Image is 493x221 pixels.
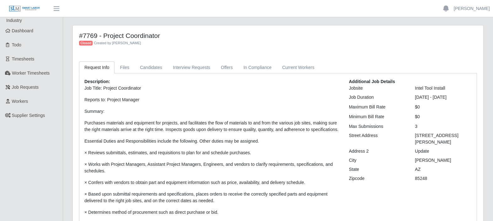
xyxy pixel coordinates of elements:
[84,79,110,84] b: Description:
[344,166,410,173] div: State
[344,148,410,155] div: Address 2
[410,166,476,173] div: AZ
[84,108,340,115] p: Summary:
[79,61,115,74] a: Request Info
[94,41,141,45] span: Created by [PERSON_NAME]
[344,123,410,130] div: Max Submissions
[277,61,319,74] a: Current Workers
[115,61,135,74] a: Files
[9,5,40,12] img: SLM Logo
[454,5,490,12] a: [PERSON_NAME]
[410,148,476,155] div: Update
[168,61,216,74] a: Interview Requests
[135,61,168,74] a: Candidates
[84,138,340,145] p: Essential Duties and Responsibilities include the following. Other duties may be assigned.
[344,157,410,164] div: City
[216,61,238,74] a: Offers
[344,94,410,101] div: Job Duration
[349,79,395,84] b: Additional Job Details
[344,132,410,145] div: Street Address
[12,85,39,90] span: Job Requests
[410,85,476,92] div: Intel Tool Install
[84,120,340,133] p: Purchases materials and equipment for projects, and facilitates the flow of materials to and from...
[238,61,277,74] a: In Compliance
[12,28,34,33] span: Dashboard
[84,191,340,204] p: × Based upon submittal requirements and specifications, places orders to receive the correctly sp...
[84,85,340,92] p: Job Title: Project Coordinator
[344,85,410,92] div: Jobsite
[344,113,410,120] div: Minimum Bill Rate
[79,41,93,46] span: Closed
[84,209,340,216] p: × Determines method of procurement such as direct purchase or bid.
[12,113,45,118] span: Supplier Settings
[84,150,340,156] p: × Reviews submittals, estimates, and requisitions to plan for and schedule purchases.
[12,42,21,47] span: Todo
[410,132,476,145] div: [STREET_ADDRESS][PERSON_NAME]
[12,71,50,76] span: Worker Timesheets
[410,123,476,130] div: 3
[12,56,35,61] span: Timesheets
[79,32,375,39] h4: #7769 - Project Coordinator
[410,104,476,110] div: $0
[344,175,410,182] div: Zipcode
[84,161,340,174] p: × Works with Project Managers, Assistant Project Managers, Engineers, and vendors to clarify requ...
[410,94,476,101] div: [DATE] - [DATE]
[84,179,340,186] p: × Confers with vendors to obtain part and equipment information such as price, availability, and ...
[410,113,476,120] div: $0
[410,157,476,164] div: [PERSON_NAME]
[410,175,476,182] div: 85248
[84,97,340,103] p: Reports to: Project Manager
[344,104,410,110] div: Maximum Bill Rate
[6,18,22,23] span: Industry
[12,99,28,104] span: Workers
